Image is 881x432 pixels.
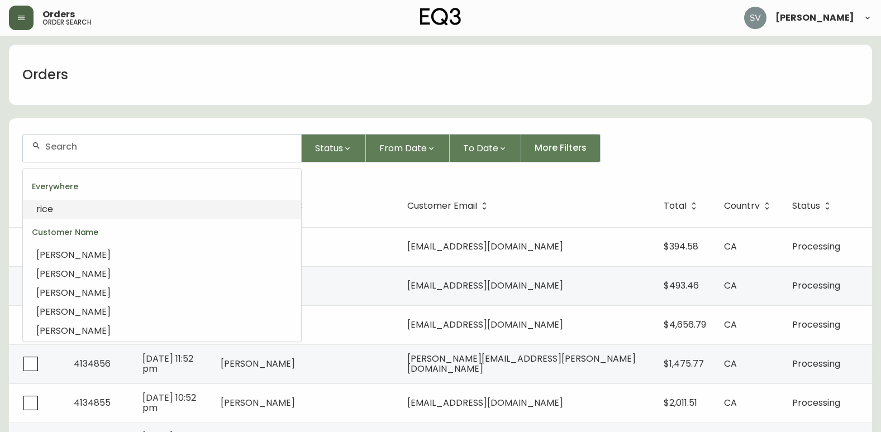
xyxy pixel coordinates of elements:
span: Total [664,201,701,211]
span: [PERSON_NAME] [221,396,295,409]
span: [PERSON_NAME] [221,357,295,370]
span: From Date [379,141,427,155]
span: Country [724,203,760,209]
span: [PERSON_NAME] [36,286,111,299]
span: CA [724,279,737,292]
span: Processing [792,240,840,253]
span: Processing [792,279,840,292]
span: [DATE] 11:52 pm [142,352,193,375]
span: Processing [792,396,840,409]
span: [EMAIL_ADDRESS][DOMAIN_NAME] [407,279,563,292]
span: [PERSON_NAME] [36,305,111,318]
span: 4134855 [74,396,111,409]
button: Status [302,134,366,162]
span: [PERSON_NAME] [36,267,111,280]
span: Processing [792,357,840,370]
span: Customer Email [407,201,492,211]
span: CA [724,240,737,253]
span: 4134856 [74,357,111,370]
button: To Date [450,134,521,162]
span: Total [664,203,687,209]
span: Status [792,203,820,209]
span: CA [724,357,737,370]
span: Status [315,141,343,155]
span: [EMAIL_ADDRESS][DOMAIN_NAME] [407,318,563,331]
span: [PERSON_NAME] [36,324,111,337]
span: $394.58 [664,240,698,253]
span: [DATE] 10:52 pm [142,391,196,414]
div: Everywhere [23,173,301,200]
h1: Orders [22,65,68,84]
span: $493.46 [664,279,699,292]
button: More Filters [521,134,601,162]
img: 0ef69294c49e88f033bcbeb13310b844 [744,7,766,29]
span: $4,656.79 [664,318,706,331]
span: Processing [792,318,840,331]
span: Customer Email [407,203,477,209]
img: logo [420,8,461,26]
span: Status [792,201,835,211]
span: [EMAIL_ADDRESS][DOMAIN_NAME] [407,396,563,409]
span: Country [724,201,774,211]
span: Orders [42,10,75,19]
span: [EMAIL_ADDRESS][DOMAIN_NAME] [407,240,563,253]
span: More Filters [535,142,587,154]
span: [PERSON_NAME] [36,248,111,261]
span: [PERSON_NAME] [775,13,854,22]
div: Customer Name [23,219,301,246]
div: Customer Email [23,340,301,367]
span: rice [36,203,53,215]
h5: order search [42,19,92,26]
span: To Date [463,141,498,155]
button: From Date [366,134,450,162]
span: CA [724,396,737,409]
span: CA [724,318,737,331]
input: Search [45,141,292,152]
span: $2,011.51 [664,396,697,409]
span: $1,475.77 [664,357,704,370]
span: [PERSON_NAME][EMAIL_ADDRESS][PERSON_NAME][DOMAIN_NAME] [407,352,636,375]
